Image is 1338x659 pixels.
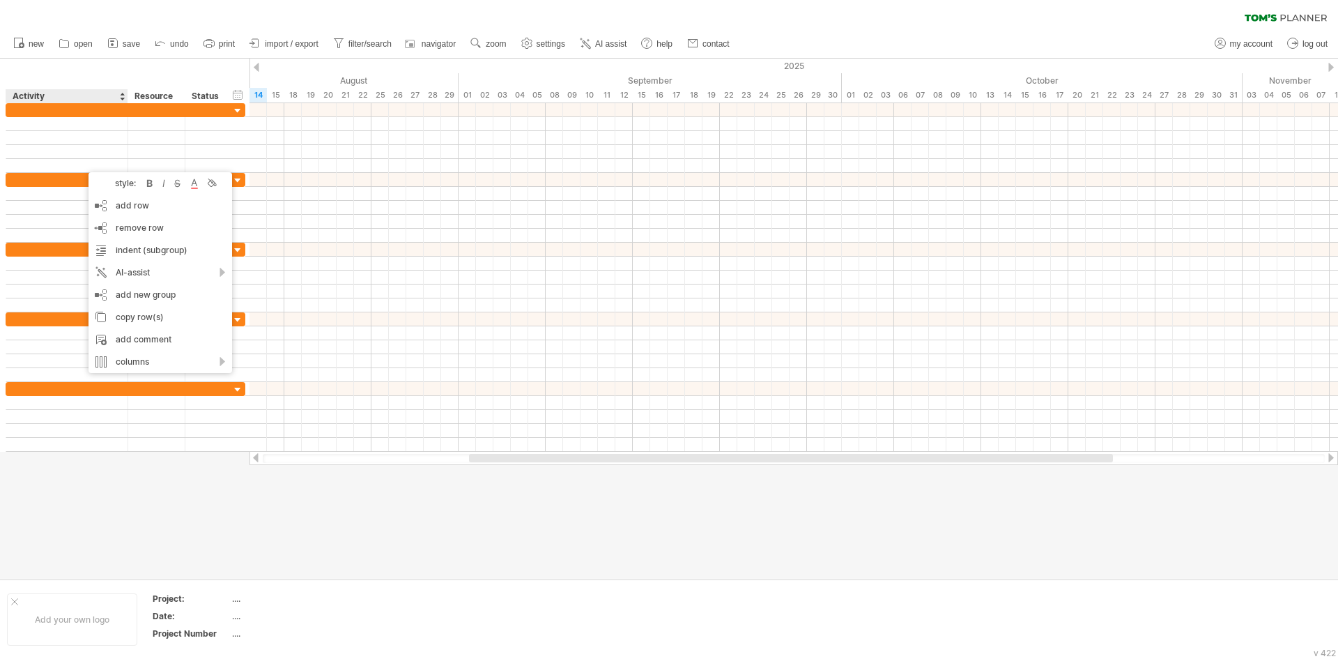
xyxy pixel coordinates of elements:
[638,35,677,53] a: help
[153,610,229,622] div: Date:
[1016,88,1033,103] div: Wednesday, 15 October 2025
[720,88,737,103] div: Monday, 22 September 2025
[772,88,790,103] div: Thursday, 25 September 2025
[1243,88,1260,103] div: Monday, 3 November 2025
[232,628,349,639] div: ....
[467,35,510,53] a: zoom
[170,39,189,49] span: undo
[493,88,511,103] div: Wednesday, 3 September 2025
[246,35,323,53] a: import / export
[7,593,137,646] div: Add your own logo
[153,593,229,605] div: Project:
[1208,88,1225,103] div: Thursday, 30 October 2025
[89,195,232,217] div: add row
[94,178,143,188] div: style:
[89,262,232,284] div: AI-assist
[946,88,964,103] div: Thursday, 9 October 2025
[1173,88,1190,103] div: Tuesday, 28 October 2025
[93,73,459,88] div: August 2025
[284,88,302,103] div: Monday, 18 August 2025
[10,35,48,53] a: new
[1103,88,1121,103] div: Wednesday, 22 October 2025
[1284,35,1332,53] a: log out
[598,88,615,103] div: Thursday, 11 September 2025
[116,222,164,233] span: remove row
[1138,88,1155,103] div: Friday, 24 October 2025
[824,88,842,103] div: Tuesday, 30 September 2025
[511,88,528,103] div: Thursday, 4 September 2025
[842,88,859,103] div: Wednesday, 1 October 2025
[912,88,929,103] div: Tuesday, 7 October 2025
[29,39,44,49] span: new
[232,610,349,622] div: ....
[330,35,396,53] a: filter/search
[192,89,222,103] div: Status
[354,88,371,103] div: Friday, 22 August 2025
[650,88,668,103] div: Tuesday, 16 September 2025
[807,88,824,103] div: Monday, 29 September 2025
[790,88,807,103] div: Friday, 26 September 2025
[89,306,232,328] div: copy row(s)
[1068,88,1086,103] div: Monday, 20 October 2025
[459,88,476,103] div: Monday, 1 September 2025
[89,239,232,262] div: indent (subgroup)
[406,88,424,103] div: Wednesday, 27 August 2025
[999,88,1016,103] div: Tuesday, 14 October 2025
[859,88,877,103] div: Thursday, 2 October 2025
[1302,39,1328,49] span: log out
[104,35,144,53] a: save
[1295,88,1312,103] div: Thursday, 6 November 2025
[441,88,459,103] div: Friday, 29 August 2025
[89,284,232,306] div: add new group
[1312,88,1330,103] div: Friday, 7 November 2025
[1121,88,1138,103] div: Thursday, 23 October 2025
[89,351,232,373] div: columns
[595,39,626,49] span: AI assist
[563,88,580,103] div: Tuesday, 9 September 2025
[1086,88,1103,103] div: Tuesday, 21 October 2025
[981,88,999,103] div: Monday, 13 October 2025
[1314,648,1336,658] div: v 422
[615,88,633,103] div: Friday, 12 September 2025
[476,88,493,103] div: Tuesday, 2 September 2025
[1230,39,1272,49] span: my account
[151,35,193,53] a: undo
[302,88,319,103] div: Tuesday, 19 August 2025
[668,88,685,103] div: Wednesday, 17 September 2025
[403,35,460,53] a: navigator
[685,88,702,103] div: Thursday, 18 September 2025
[74,39,93,49] span: open
[422,39,456,49] span: navigator
[153,628,229,639] div: Project Number
[1190,88,1208,103] div: Wednesday, 29 October 2025
[576,35,631,53] a: AI assist
[702,88,720,103] div: Friday, 19 September 2025
[1277,88,1295,103] div: Wednesday, 5 November 2025
[633,88,650,103] div: Monday, 15 September 2025
[755,88,772,103] div: Wednesday, 24 September 2025
[319,88,337,103] div: Wednesday, 20 August 2025
[134,89,177,103] div: Resource
[13,89,120,103] div: Activity
[200,35,239,53] a: print
[219,39,235,49] span: print
[123,39,140,49] span: save
[929,88,946,103] div: Wednesday, 8 October 2025
[459,73,842,88] div: September 2025
[371,88,389,103] div: Monday, 25 August 2025
[89,328,232,351] div: add comment
[1211,35,1277,53] a: my account
[1051,88,1068,103] div: Friday, 17 October 2025
[1155,88,1173,103] div: Monday, 27 October 2025
[1260,88,1277,103] div: Tuesday, 4 November 2025
[737,88,755,103] div: Tuesday, 23 September 2025
[232,593,349,605] div: ....
[267,88,284,103] div: Friday, 15 August 2025
[537,39,565,49] span: settings
[55,35,97,53] a: open
[528,88,546,103] div: Friday, 5 September 2025
[702,39,730,49] span: contact
[486,39,506,49] span: zoom
[249,88,267,103] div: Thursday, 14 August 2025
[580,88,598,103] div: Wednesday, 10 September 2025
